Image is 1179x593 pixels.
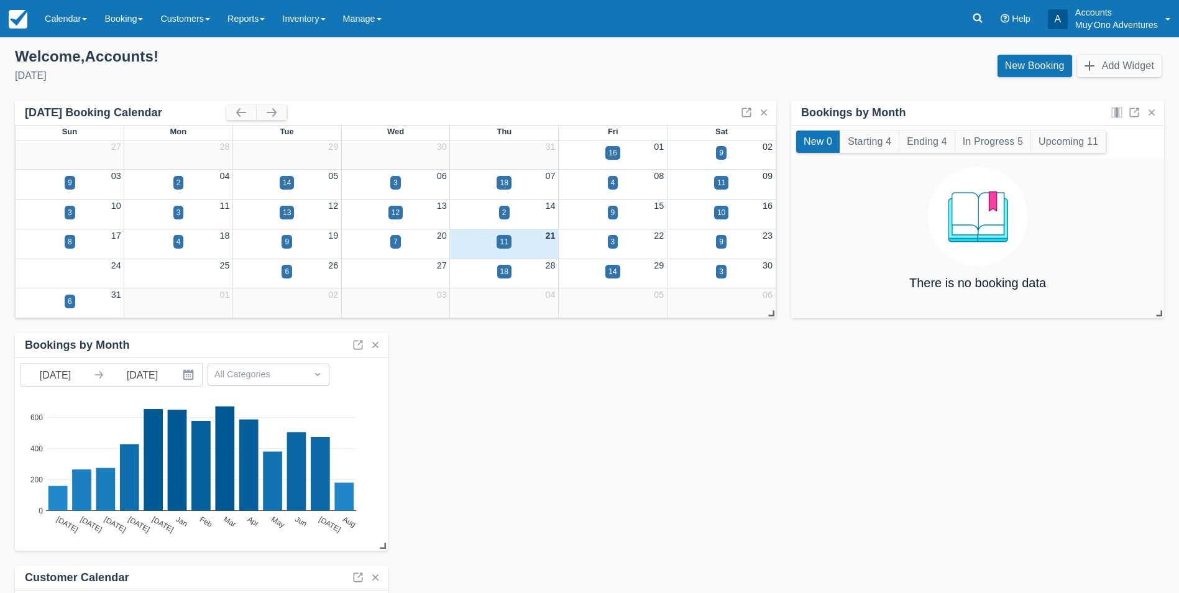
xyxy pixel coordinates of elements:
a: 08 [654,171,664,181]
span: Sat [715,127,728,136]
a: 30 [437,142,447,152]
div: Bookings by Month [801,106,906,120]
span: Tue [280,127,294,136]
div: 8 [68,236,72,247]
button: New 0 [796,131,840,153]
div: 3 [177,207,181,218]
a: 24 [111,260,121,270]
div: 9 [68,177,72,188]
a: 06 [763,290,773,300]
div: 4 [177,236,181,247]
a: 27 [437,260,447,270]
a: 19 [328,231,338,241]
img: booking.png [928,167,1027,266]
a: 29 [654,260,664,270]
input: Start Date [21,364,90,386]
div: 9 [611,207,615,218]
a: 31 [546,142,556,152]
a: New Booking [998,55,1072,77]
a: 04 [219,171,229,181]
div: 3 [611,236,615,247]
p: Accounts [1075,6,1158,19]
a: 02 [763,142,773,152]
a: 17 [111,231,121,241]
div: 11 [717,177,725,188]
div: 18 [500,266,508,277]
a: 23 [763,231,773,241]
a: 15 [654,201,664,211]
span: Sun [62,127,77,136]
a: 05 [654,290,664,300]
a: 05 [328,171,338,181]
span: Dropdown icon [311,368,324,380]
a: 31 [111,290,121,300]
a: 30 [763,260,773,270]
div: 14 [608,266,617,277]
a: 03 [111,171,121,181]
div: 3 [68,207,72,218]
div: 9 [719,236,723,247]
div: 10 [717,207,725,218]
h4: There is no booking data [909,276,1046,290]
div: 2 [502,207,507,218]
a: 06 [437,171,447,181]
button: Upcoming 11 [1031,131,1106,153]
a: 09 [763,171,773,181]
span: Mon [170,127,186,136]
a: 01 [654,142,664,152]
div: [DATE] Booking Calendar [25,106,226,120]
a: 11 [219,201,229,211]
button: Ending 4 [899,131,954,153]
span: Help [1012,14,1030,24]
span: Wed [387,127,404,136]
div: 6 [285,266,289,277]
a: 28 [219,142,229,152]
a: 13 [437,201,447,211]
div: 4 [611,177,615,188]
a: 16 [763,201,773,211]
span: Fri [608,127,618,136]
div: Bookings by Month [25,338,130,352]
div: 14 [283,177,291,188]
a: 22 [654,231,664,241]
div: 11 [500,236,508,247]
i: Help [1001,14,1009,23]
button: Interact with the calendar and add the check-in date for your trip. [177,364,202,386]
a: 07 [546,171,556,181]
a: 12 [328,201,338,211]
div: 9 [285,236,289,247]
a: 03 [437,290,447,300]
a: 02 [328,290,338,300]
button: In Progress 5 [955,131,1030,153]
a: 26 [328,260,338,270]
a: 20 [437,231,447,241]
a: 28 [546,260,556,270]
div: 7 [393,236,398,247]
div: 3 [393,177,398,188]
a: 27 [111,142,121,152]
input: End Date [108,364,177,386]
p: Muy'Ono Adventures [1075,19,1158,31]
div: Customer Calendar [25,571,129,585]
a: 21 [546,231,556,241]
a: 10 [111,201,121,211]
a: 14 [546,201,556,211]
img: checkfront-main-nav-mini-logo.png [9,10,27,29]
span: Thu [497,127,512,136]
button: Starting 4 [840,131,899,153]
div: 6 [68,296,72,307]
div: 13 [283,207,291,218]
a: 01 [219,290,229,300]
div: 2 [177,177,181,188]
div: 12 [392,207,400,218]
div: 3 [719,266,723,277]
div: 18 [500,177,508,188]
div: 9 [719,147,723,159]
button: Add Widget [1077,55,1162,77]
div: 16 [608,147,617,159]
div: A [1048,9,1068,29]
a: 29 [328,142,338,152]
div: Welcome , Accounts ! [15,47,580,66]
div: [DATE] [15,68,580,83]
a: 04 [546,290,556,300]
